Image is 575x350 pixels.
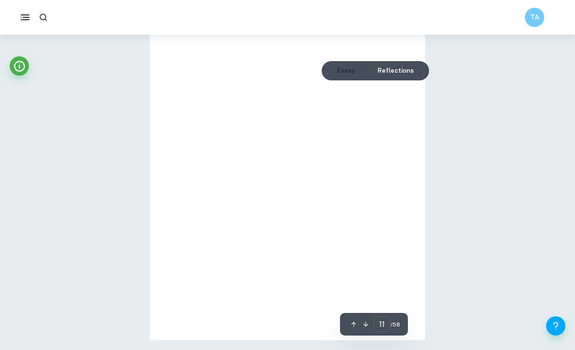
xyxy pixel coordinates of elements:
[525,8,544,27] button: TA
[546,316,565,336] button: Help and Feedback
[370,63,421,78] button: Reflections
[329,63,363,78] button: Essay
[391,320,400,329] span: / 58
[10,56,29,76] button: Info
[529,12,540,23] h6: TA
